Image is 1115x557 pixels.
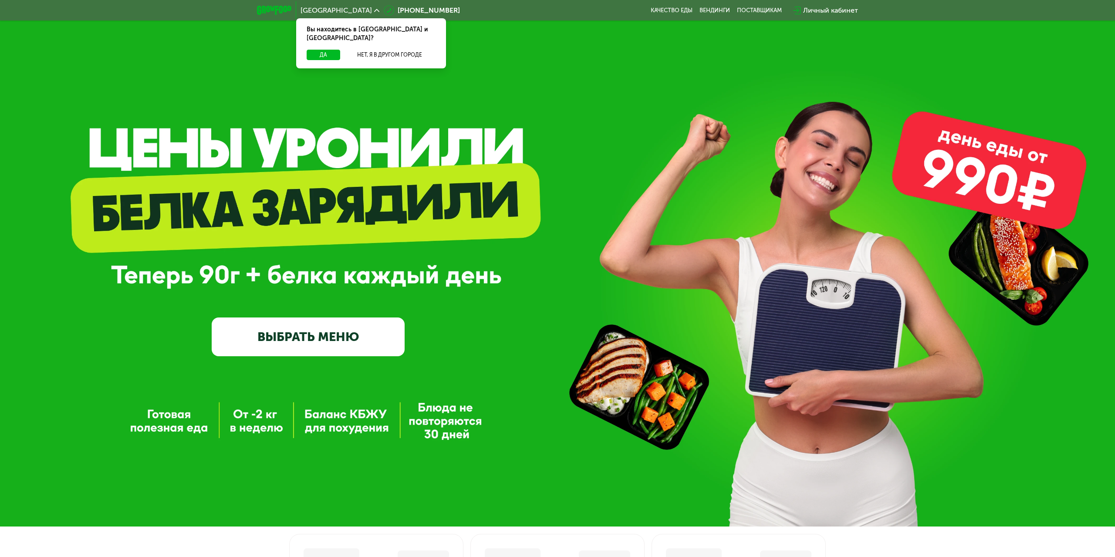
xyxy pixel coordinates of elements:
[212,317,405,356] a: ВЫБРАТЬ МЕНЮ
[651,7,693,14] a: Качество еды
[301,7,372,14] span: [GEOGRAPHIC_DATA]
[803,5,858,16] div: Личный кабинет
[296,18,446,50] div: Вы находитесь в [GEOGRAPHIC_DATA] и [GEOGRAPHIC_DATA]?
[699,7,730,14] a: Вендинги
[384,5,460,16] a: [PHONE_NUMBER]
[344,50,436,60] button: Нет, я в другом городе
[737,7,782,14] div: поставщикам
[307,50,340,60] button: Да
